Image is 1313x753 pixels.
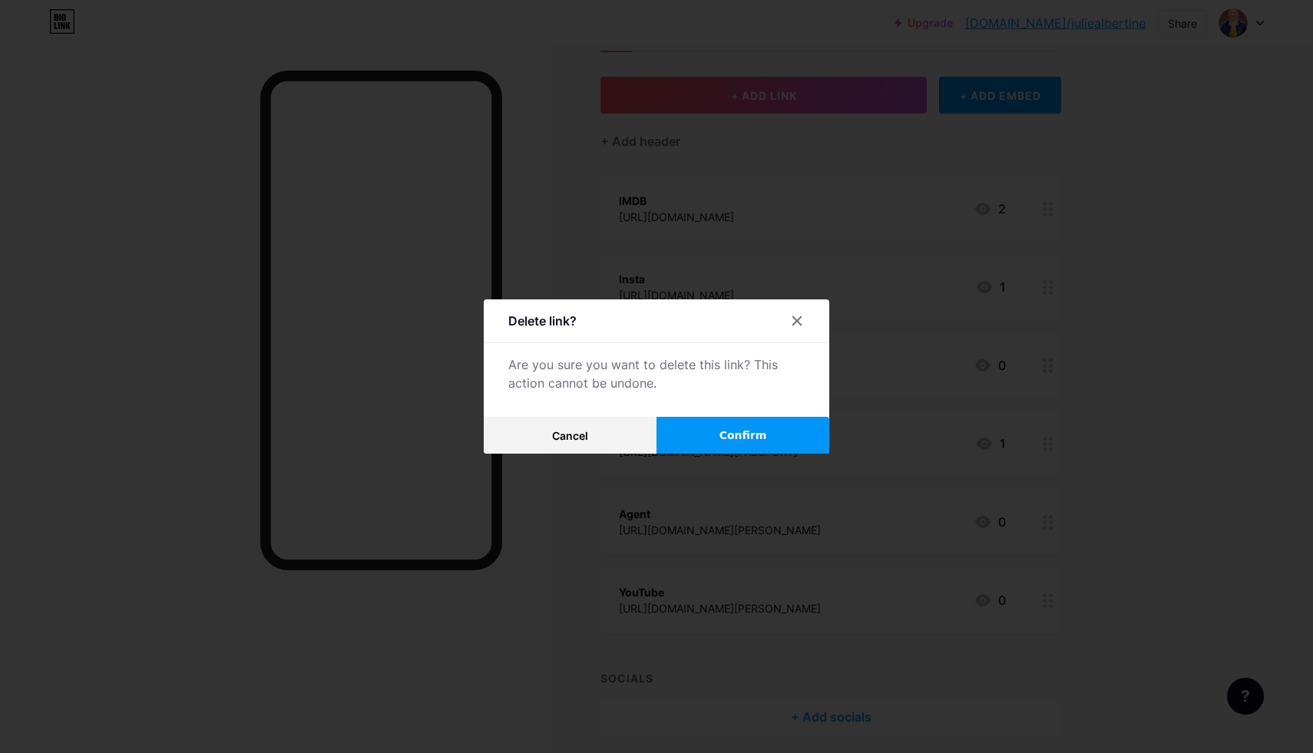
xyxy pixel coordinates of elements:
div: Are you sure you want to delete this link? This action cannot be undone. [508,355,805,392]
span: Confirm [719,428,767,444]
div: Delete link? [508,312,577,330]
button: Confirm [656,417,829,454]
button: Cancel [484,417,656,454]
span: Cancel [552,429,588,442]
